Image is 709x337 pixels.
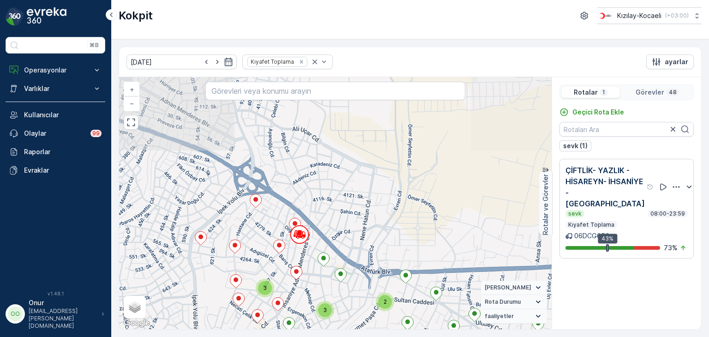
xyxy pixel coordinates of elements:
[597,11,613,21] img: k%C4%B1z%C4%B1lay_0jL9uU1.png
[574,231,609,241] p: 06DCG656
[481,309,547,324] summary: faaliyetler
[263,284,267,291] span: 3
[597,7,702,24] button: Kızılay-Kocaeli(+03:00)
[29,307,97,330] p: [EMAIL_ADDRESS][PERSON_NAME][DOMAIN_NAME]
[541,174,550,235] p: Rotalar ve Görevler
[485,298,521,306] span: Rota Durumu
[559,122,694,137] input: Rotaları Ara
[6,298,105,330] button: OOOnur[EMAIL_ADDRESS][PERSON_NAME][DOMAIN_NAME]
[256,279,274,297] div: 3
[323,307,327,313] span: 3
[565,165,645,209] p: ÇİFTLİK- YAZLIK -HİSAREYN- İHSANİYE -[GEOGRAPHIC_DATA]
[485,313,514,320] span: faaliyetler
[665,12,689,19] p: ( +03:00 )
[567,221,615,229] p: Kıyafet Toplama
[647,183,654,191] div: Yardım Araç İkonu
[125,83,138,96] a: Yakınlaştır
[121,317,152,329] img: Google
[567,210,583,217] p: sevk
[24,147,102,156] p: Raporlar
[130,99,134,107] span: −
[6,143,105,161] a: Raporlar
[664,243,678,253] p: 73 %
[6,291,105,296] span: v 1.48.1
[668,89,678,96] p: 48
[6,61,105,79] button: Operasyonlar
[24,110,102,120] p: Kullanıcılar
[6,7,24,26] img: logo
[8,307,23,321] div: OO
[665,57,688,66] p: ayarlar
[481,295,547,309] summary: Rota Durumu
[563,141,588,150] p: sevk (1)
[384,298,387,305] span: 2
[649,210,686,217] p: 08:00-23:59
[130,85,134,93] span: +
[24,129,85,138] p: Olaylar
[6,106,105,124] a: Kullanıcılar
[601,89,606,96] p: 1
[481,281,547,295] summary: [PERSON_NAME]
[6,124,105,143] a: Olaylar99
[248,57,295,66] div: Kıyafet Toplama
[126,54,237,69] input: dd/mm/yyyy
[125,297,145,317] a: Layers
[24,166,102,175] p: Evraklar
[636,88,664,97] p: Görevler
[6,161,105,180] a: Evraklar
[598,234,617,244] div: 43%
[559,108,624,117] a: Geçici Rota Ekle
[485,284,531,291] span: [PERSON_NAME]
[316,301,334,319] div: 3
[119,8,153,23] p: Kokpit
[376,293,394,311] div: 2
[6,79,105,98] button: Varlıklar
[572,108,624,117] p: Geçici Rota Ekle
[617,11,661,20] p: Kızılay-Kocaeli
[559,140,591,151] button: sevk (1)
[646,54,694,69] button: ayarlar
[92,130,100,137] p: 99
[296,58,306,66] div: Remove Kıyafet Toplama
[205,82,465,100] input: Görevleri veya konumu arayın
[27,7,66,26] img: logo_dark-DEwI_e13.png
[29,298,97,307] p: Onur
[90,42,99,49] p: ⌘B
[24,84,87,93] p: Varlıklar
[125,96,138,110] a: Uzaklaştır
[24,66,87,75] p: Operasyonlar
[121,317,152,329] a: Bu bölgeyi Google Haritalar'da açın (yeni pencerede açılır)
[574,88,598,97] p: Rotalar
